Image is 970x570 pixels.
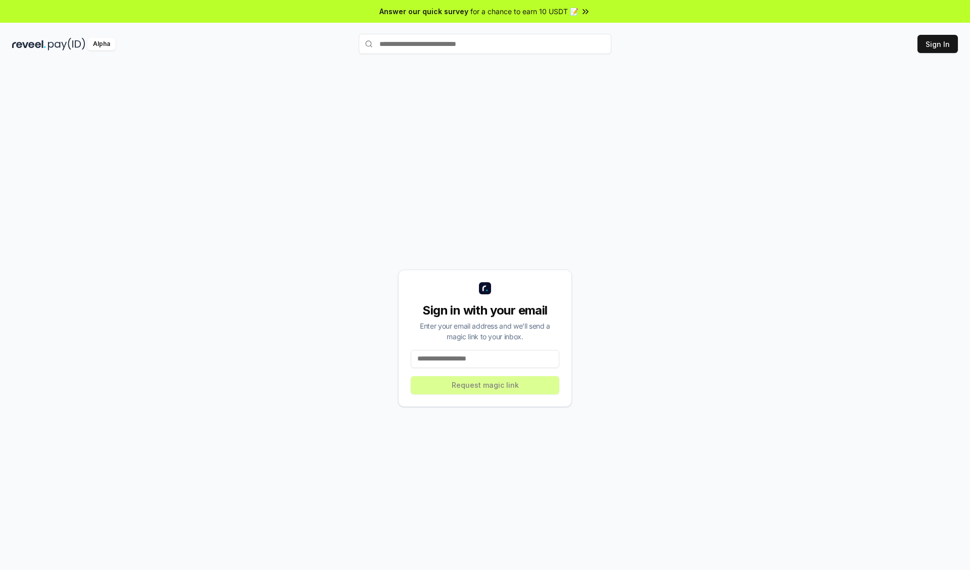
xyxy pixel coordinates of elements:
img: reveel_dark [12,38,46,50]
img: pay_id [48,38,85,50]
img: logo_small [479,282,491,294]
div: Enter your email address and we’ll send a magic link to your inbox. [411,321,559,342]
div: Sign in with your email [411,302,559,319]
span: Answer our quick survey [379,6,468,17]
div: Alpha [87,38,116,50]
button: Sign In [917,35,958,53]
span: for a chance to earn 10 USDT 📝 [470,6,578,17]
